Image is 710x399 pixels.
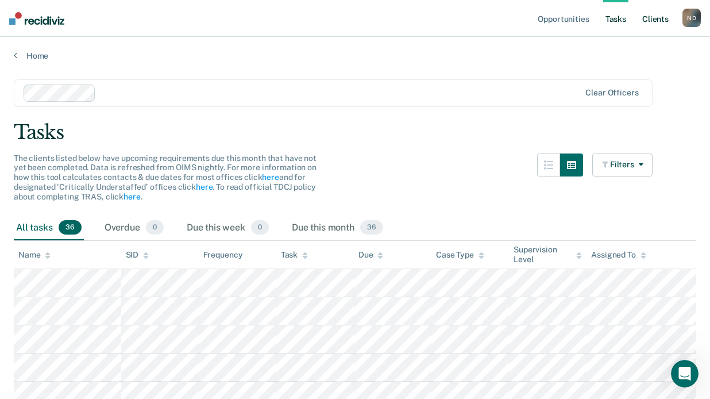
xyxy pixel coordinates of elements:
span: 0 [251,220,269,235]
div: Due this month36 [290,216,385,241]
button: Filters [592,154,653,177]
span: 36 [360,220,383,235]
button: ND [682,9,701,27]
iframe: Intercom live chat [671,360,699,388]
div: All tasks36 [14,216,84,241]
div: Overdue0 [102,216,166,241]
div: Case Type [436,250,484,260]
a: here [262,172,279,182]
div: SID [126,250,149,260]
div: Due this week0 [184,216,271,241]
a: Home [14,51,696,61]
div: Name [18,250,51,260]
div: Supervision Level [514,245,582,264]
div: Tasks [14,121,696,144]
a: here [196,182,213,191]
div: Task [281,250,308,260]
a: here [124,192,140,201]
div: Assigned To [591,250,646,260]
img: Recidiviz [9,12,64,25]
span: 0 [146,220,164,235]
div: Clear officers [585,88,638,98]
div: Frequency [203,250,243,260]
span: The clients listed below have upcoming requirements due this month that have not yet been complet... [14,154,317,201]
div: Due [358,250,384,260]
span: 36 [59,220,82,235]
div: N D [682,9,701,27]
